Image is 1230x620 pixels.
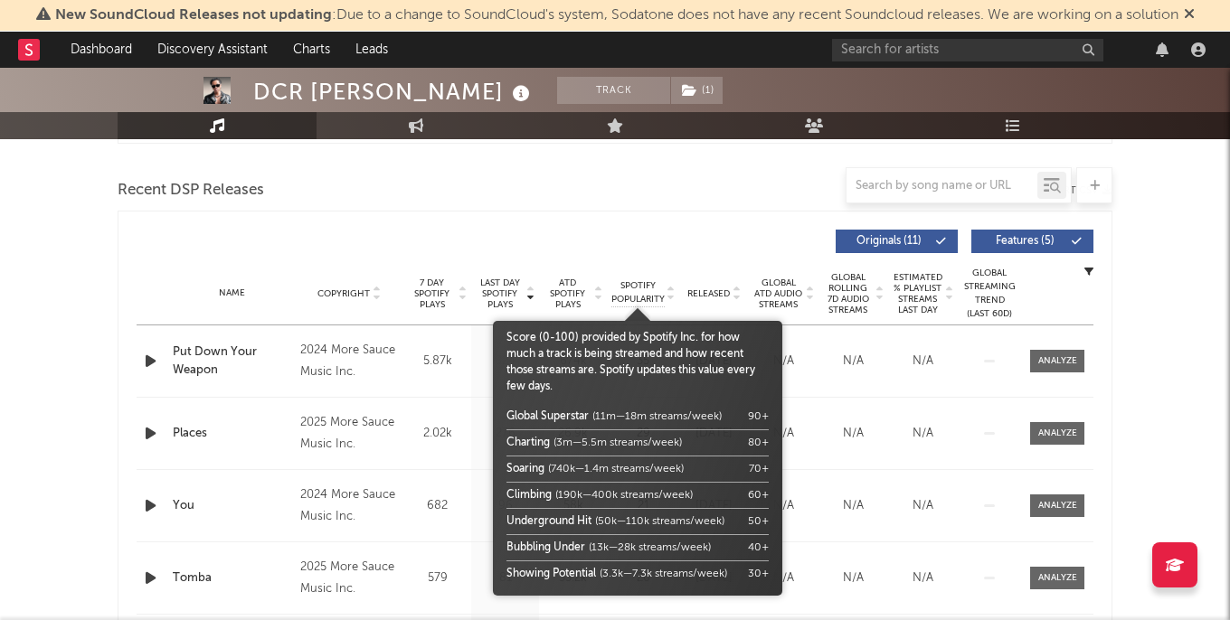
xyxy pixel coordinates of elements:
[506,464,544,474] span: Soaring
[506,330,769,587] div: Score (0-100) provided by Spotify Inc. for how much a track is being streamed and how recent thos...
[506,542,585,553] span: Bubbling Under
[847,179,1037,193] input: Search by song name or URL
[58,32,145,68] a: Dashboard
[595,516,724,527] span: (50k—110k streams/week)
[300,484,399,528] div: 2024 More Sauce Music Inc.
[748,435,769,451] div: 80 +
[971,230,1093,253] button: Features(5)
[476,497,535,515] div: 96
[555,490,693,501] span: (190k—400k streams/week)
[749,461,769,477] div: 70 +
[671,77,723,104] button: (1)
[506,516,591,527] span: Underground Hit
[600,568,727,579] span: (3.3k—7.3k streams/week)
[280,32,343,68] a: Charts
[506,411,589,422] span: Global Superstar
[836,230,958,253] button: Originals(11)
[506,437,550,448] span: Charting
[408,277,456,310] span: 7 Day Spotify Plays
[476,352,535,371] div: 824
[893,569,953,587] div: N/A
[847,236,931,247] span: Originals ( 11 )
[544,277,591,310] span: ATD Spotify Plays
[748,566,769,582] div: 30 +
[1184,8,1195,23] span: Dismiss
[823,352,884,371] div: N/A
[893,272,942,315] span: Estimated % Playlist Streams Last Day
[893,497,953,515] div: N/A
[823,497,884,515] div: N/A
[145,32,280,68] a: Discovery Assistant
[173,343,291,379] a: Put Down Your Weapon
[408,352,467,371] div: 5.87k
[476,569,535,587] div: 81
[300,557,399,600] div: 2025 More Sauce Music Inc.
[748,513,769,530] div: 50 +
[670,77,724,104] span: ( 1 )
[55,8,1178,23] span: : Due to a change to SoundCloud's system, Sodatone does not have any recent Soundcloud releases. ...
[553,437,682,448] span: (3m—5.5m streams/week)
[253,77,535,107] div: DCR [PERSON_NAME]
[173,497,291,515] a: You
[173,287,291,300] div: Name
[753,425,814,443] div: N/A
[687,288,730,299] span: Released
[893,425,953,443] div: N/A
[611,279,665,306] span: Spotify Popularity
[548,464,684,474] span: (740k—1.4m streams/week)
[983,236,1066,247] span: Features ( 5 )
[832,39,1103,61] input: Search for artists
[173,425,291,443] a: Places
[408,425,467,443] div: 2.02k
[753,569,814,587] div: N/A
[823,569,884,587] div: N/A
[300,340,399,383] div: 2024 More Sauce Music Inc.
[343,32,401,68] a: Leads
[962,267,1017,321] div: Global Streaming Trend (Last 60D)
[173,569,291,587] a: Tomba
[823,425,884,443] div: N/A
[506,568,596,579] span: Showing Potential
[753,277,803,310] span: Global ATD Audio Streams
[408,569,467,587] div: 579
[753,497,814,515] div: N/A
[592,411,722,422] span: (11m—18m streams/week)
[408,497,467,515] div: 682
[823,272,873,315] span: Global Rolling 7D Audio Streams
[300,412,399,456] div: 2025 More Sauce Music Inc.
[476,277,524,310] span: Last Day Spotify Plays
[317,288,370,299] span: Copyright
[506,490,552,501] span: Climbing
[557,77,670,104] button: Track
[476,425,535,443] div: 276
[893,352,953,371] div: N/A
[748,540,769,556] div: 40 +
[55,8,332,23] span: New SoundCloud Releases not updating
[748,487,769,503] div: 60 +
[748,409,769,425] div: 90 +
[753,352,814,371] div: N/A
[589,542,711,553] span: (13k—28k streams/week)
